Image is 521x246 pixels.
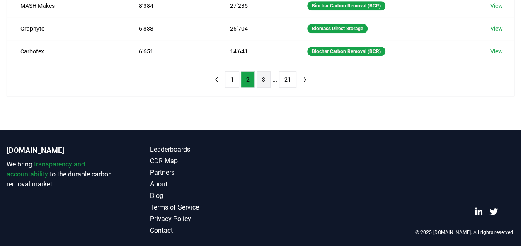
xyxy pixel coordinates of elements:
div: Biochar Carbon Removal (BCR) [307,1,385,10]
p: © 2025 [DOMAIN_NAME]. All rights reserved. [415,229,514,236]
a: Blog [150,191,260,201]
td: 6’651 [126,40,217,63]
div: Biochar Carbon Removal (BCR) [307,47,385,56]
a: About [150,179,260,189]
button: 21 [279,71,296,88]
a: CDR Map [150,156,260,166]
a: Twitter [489,207,498,216]
td: Graphyte [7,17,126,40]
span: transparency and accountability [7,160,85,178]
td: Carbofex [7,40,126,63]
button: previous page [209,71,223,88]
a: Partners [150,168,260,178]
p: [DOMAIN_NAME] [7,145,117,156]
button: 3 [257,71,271,88]
a: Terms of Service [150,203,260,212]
div: Biomass Direct Storage [307,24,368,33]
a: Privacy Policy [150,214,260,224]
button: 2 [241,71,255,88]
button: next page [298,71,312,88]
td: 6’838 [126,17,217,40]
td: 26’704 [217,17,294,40]
button: 1 [225,71,239,88]
a: View [490,2,503,10]
a: View [490,47,503,55]
a: Leaderboards [150,145,260,154]
a: View [490,24,503,33]
li: ... [272,75,277,84]
a: LinkedIn [475,207,483,216]
p: We bring to the durable carbon removal market [7,159,117,189]
td: 14’641 [217,40,294,63]
a: Contact [150,226,260,236]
